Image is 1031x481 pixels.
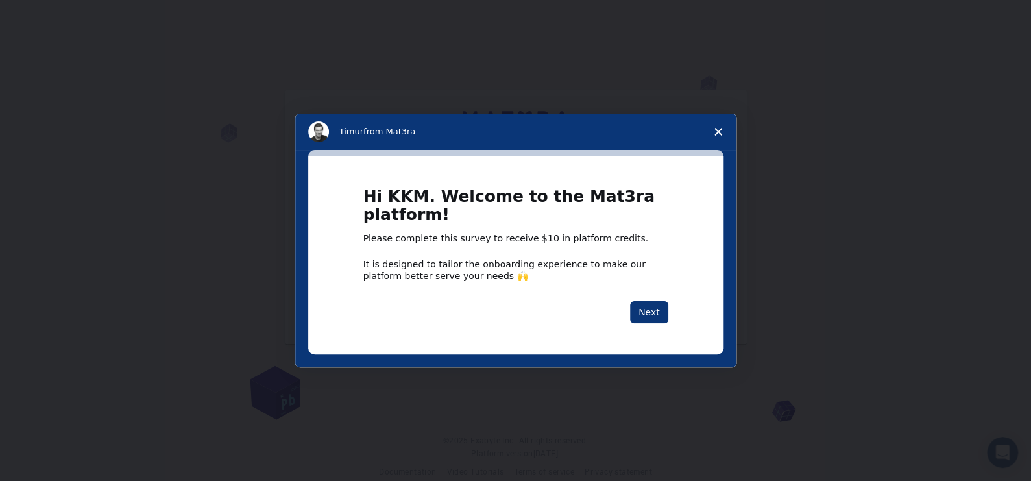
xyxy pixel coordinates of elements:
span: from Mat3ra [363,127,415,136]
div: Please complete this survey to receive $10 in platform credits. [363,232,668,245]
h1: Hi KKM. Welcome to the Mat3ra platform! [363,188,668,232]
span: Timur [339,127,363,136]
div: It is designed to tailor the onboarding experience to make our platform better serve your needs 🙌 [363,258,668,282]
button: Next [630,301,668,323]
img: Profile image for Timur [308,121,329,142]
span: Close survey [700,114,736,150]
span: Support [26,9,73,21]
